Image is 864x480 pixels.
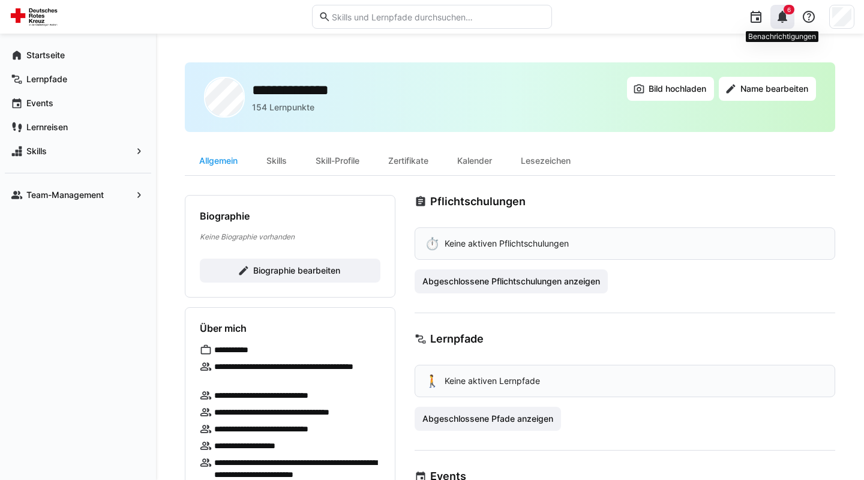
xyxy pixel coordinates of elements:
div: Kalender [443,146,506,175]
h4: Biographie [200,210,250,222]
div: Lesezeichen [506,146,585,175]
input: Skills und Lernpfade durchsuchen… [331,11,545,22]
div: Zertifikate [374,146,443,175]
p: 154 Lernpunkte [252,101,314,113]
span: 6 [787,6,791,13]
button: Name bearbeiten [719,77,816,101]
div: ⏱️ [425,238,440,250]
button: Biographie bearbeiten [200,259,380,283]
h3: Lernpfade [430,332,484,346]
h4: Über mich [200,322,247,334]
span: Biographie bearbeiten [251,265,342,277]
button: Bild hochladen [627,77,714,101]
span: Abgeschlossene Pflichtschulungen anzeigen [421,275,602,287]
p: Keine aktiven Pflichtschulungen [445,238,569,250]
p: Keine aktiven Lernpfade [445,375,540,387]
div: Skill-Profile [301,146,374,175]
div: Benachrichtigungen [746,31,818,42]
h3: Pflichtschulungen [430,195,526,208]
span: Bild hochladen [647,83,708,95]
button: Abgeschlossene Pflichtschulungen anzeigen [415,269,608,293]
div: Skills [252,146,301,175]
span: Abgeschlossene Pfade anzeigen [421,413,555,425]
div: 🚶 [425,375,440,387]
span: Name bearbeiten [739,83,810,95]
div: Allgemein [185,146,252,175]
p: Keine Biographie vorhanden [200,232,380,242]
button: Abgeschlossene Pfade anzeigen [415,407,561,431]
